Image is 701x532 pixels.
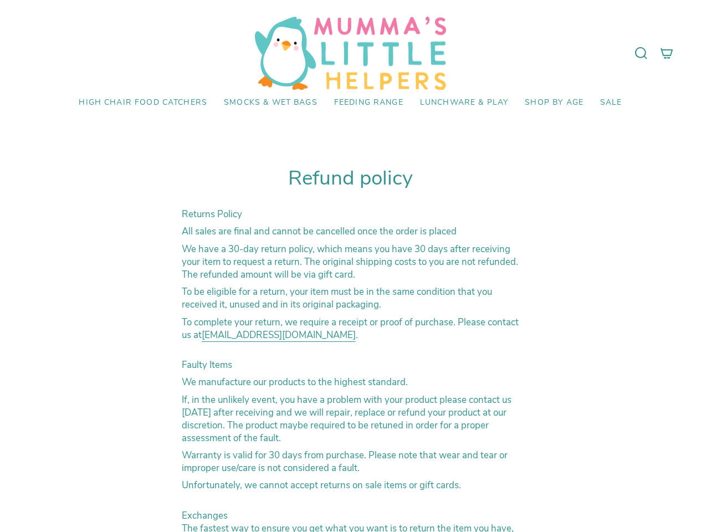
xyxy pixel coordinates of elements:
span: Smocks & Wet Bags [224,98,318,108]
span: Shop by Age [525,98,584,108]
a: Feeding Range [326,90,412,116]
span: Lunchware & Play [420,98,508,108]
strong: Faulty Items [182,359,232,371]
p: Unfortunately, we cannot accept returns on sale items or gift cards. [182,479,520,492]
a: Lunchware & Play [412,90,516,116]
p: All sales are final and cannot be cancelled once the order is placed [182,225,520,238]
a: Shop by Age [516,90,592,116]
a: High Chair Food Catchers [70,90,216,116]
span: High Chair Food Catchers [79,98,207,108]
p: To be eligible for a return, your item must be in the same condition that you received it, unused... [182,285,520,311]
span: Feeding Range [334,98,403,108]
strong: Exchanges [182,509,228,522]
p: To complete your return, we require a receipt or proof of purchase. Please contact us at . [182,316,520,341]
p: We have a 30-day return policy, which means you have 30 days after receiving your item to request... [182,243,520,281]
a: [EMAIL_ADDRESS][DOMAIN_NAME] [202,329,356,344]
a: SALE [592,90,631,116]
strong: Returns Policy [182,208,242,221]
span: SALE [600,98,622,108]
h1: Refund policy [182,166,520,190]
p: If, in the unlikely event, you have a problem with your product please contact us [DATE] after re... [182,393,520,444]
p: Warranty is valid for 30 days from purchase. Please note that wear and tear or improper use/care ... [182,449,520,474]
p: We manufacture our products to the highest standard. [182,376,520,388]
a: Smocks & Wet Bags [216,90,326,116]
img: Mumma’s Little Helpers [255,17,446,90]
